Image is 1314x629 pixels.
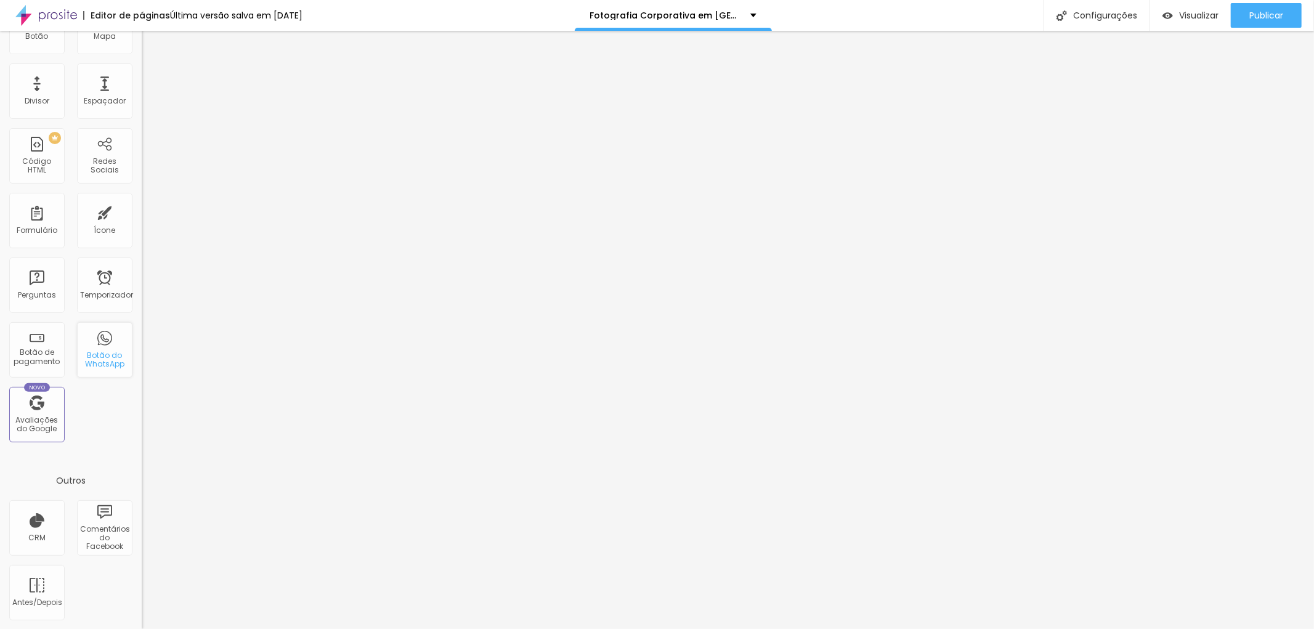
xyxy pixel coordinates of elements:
font: Botão de pagamento [14,347,60,366]
font: Avaliações do Google [16,415,59,434]
font: Visualizar [1179,9,1219,22]
font: Redes Sociais [91,156,119,175]
font: Outros [56,474,86,487]
font: Formulário [17,225,57,235]
button: Visualizar [1150,3,1231,28]
font: Espaçador [84,95,126,106]
font: Botão do WhatsApp [85,350,124,369]
iframe: Editor [142,31,1314,629]
font: Comentários do Facebook [80,524,130,552]
font: Última versão salva em [DATE] [170,9,302,22]
button: Publicar [1231,3,1302,28]
font: Divisor [25,95,49,106]
font: Código HTML [23,156,52,175]
font: Mapa [94,31,116,41]
font: Publicar [1249,9,1283,22]
font: Novo [29,384,46,391]
font: CRM [28,532,46,543]
font: Editor de páginas [91,9,170,22]
font: Perguntas [18,290,56,300]
font: Temporizador [80,290,133,300]
font: Configurações [1073,9,1137,22]
img: Ícone [1056,10,1067,21]
font: Fotografia Corporativa em [GEOGRAPHIC_DATA] [590,9,814,22]
img: view-1.svg [1162,10,1173,21]
font: Antes/Depois [12,597,62,607]
font: Ícone [94,225,116,235]
font: Botão [26,31,49,41]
